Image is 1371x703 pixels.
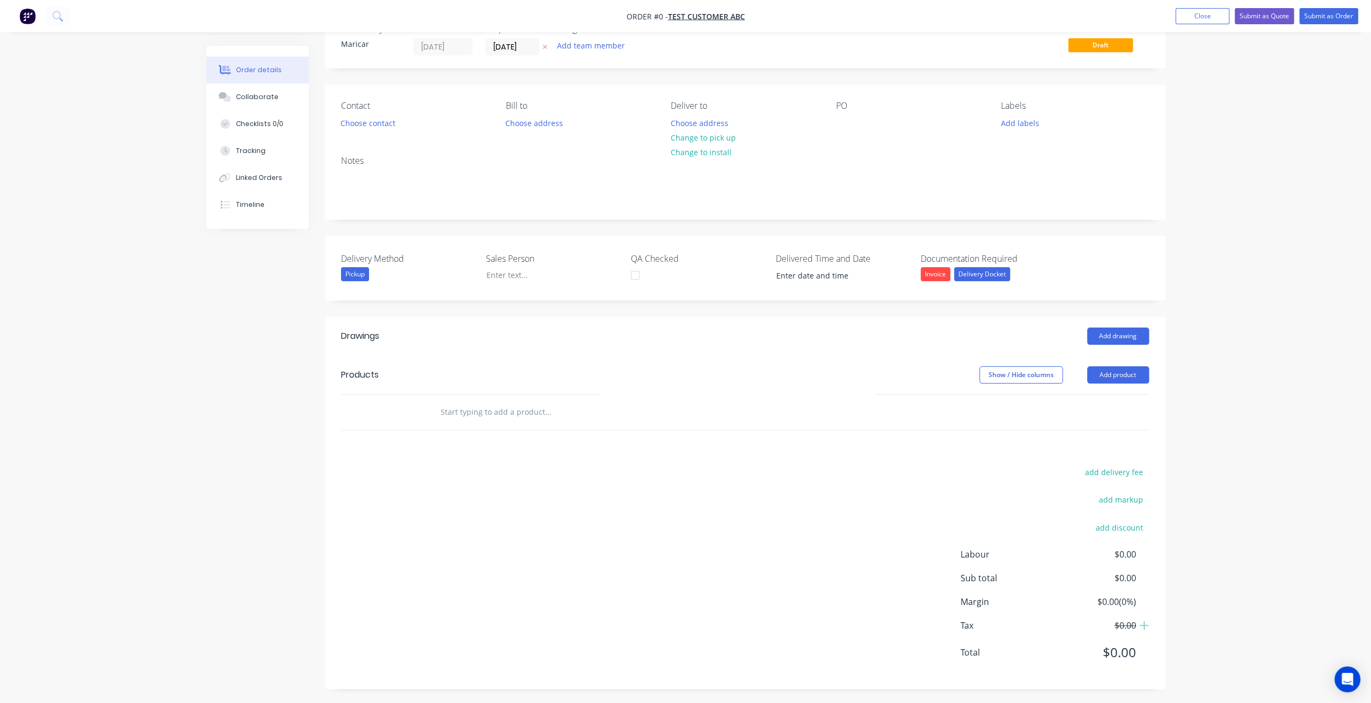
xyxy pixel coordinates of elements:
[1235,8,1294,24] button: Submit as Quote
[1056,595,1136,608] span: $0.00 ( 0 %)
[668,11,745,22] a: Test Customer ABC
[836,101,984,111] div: PO
[631,252,765,265] label: QA Checked
[1056,619,1136,632] span: $0.00
[921,252,1055,265] label: Documentation Required
[486,252,621,265] label: Sales Person
[1068,24,1149,34] div: Status
[671,101,818,111] div: Deliver to
[769,268,903,284] input: Enter date and time
[1080,465,1149,479] button: add delivery fee
[485,24,545,34] div: Required
[206,191,309,218] button: Timeline
[551,38,630,53] button: Add team member
[236,65,282,75] div: Order details
[961,548,1056,561] span: Labour
[206,57,309,83] button: Order details
[961,595,1056,608] span: Margin
[1175,8,1229,24] button: Close
[995,115,1045,130] button: Add labels
[335,115,401,130] button: Choose contact
[1001,101,1149,111] div: Labels
[341,330,379,343] div: Drawings
[961,619,1056,632] span: Tax
[341,252,476,265] label: Delivery Method
[954,267,1010,281] div: Delivery Docket
[1334,666,1360,692] div: Open Intercom Messenger
[921,267,950,281] div: Invoice
[236,200,265,210] div: Timeline
[236,119,283,129] div: Checklists 0/0
[979,366,1063,384] button: Show / Hide columns
[413,24,472,34] div: Created
[341,38,400,50] div: Maricar
[1090,520,1149,534] button: add discount
[1056,548,1136,561] span: $0.00
[19,8,36,24] img: Factory
[341,368,379,381] div: Products
[236,146,266,156] div: Tracking
[665,145,737,159] button: Change to install
[236,173,282,183] div: Linked Orders
[236,92,279,102] div: Collaborate
[506,101,653,111] div: Bill to
[776,252,910,265] label: Delivered Time and Date
[341,156,1149,166] div: Notes
[665,115,734,130] button: Choose address
[206,83,309,110] button: Collaborate
[665,130,741,145] button: Change to pick up
[1087,328,1149,345] button: Add drawing
[1087,366,1149,384] button: Add product
[440,401,656,423] input: Start typing to add a product...
[500,115,569,130] button: Choose address
[206,110,309,137] button: Checklists 0/0
[558,24,665,34] div: Assigned to
[1056,572,1136,584] span: $0.00
[1299,8,1358,24] button: Submit as Order
[1068,38,1133,52] span: Draft
[1094,492,1149,507] button: add markup
[341,24,400,34] div: Created by
[558,38,631,53] button: Add team member
[627,11,668,22] span: Order #0 -
[341,101,489,111] div: Contact
[961,572,1056,584] span: Sub total
[206,137,309,164] button: Tracking
[961,646,1056,659] span: Total
[206,164,309,191] button: Linked Orders
[341,267,369,281] div: Pickup
[1056,643,1136,662] span: $0.00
